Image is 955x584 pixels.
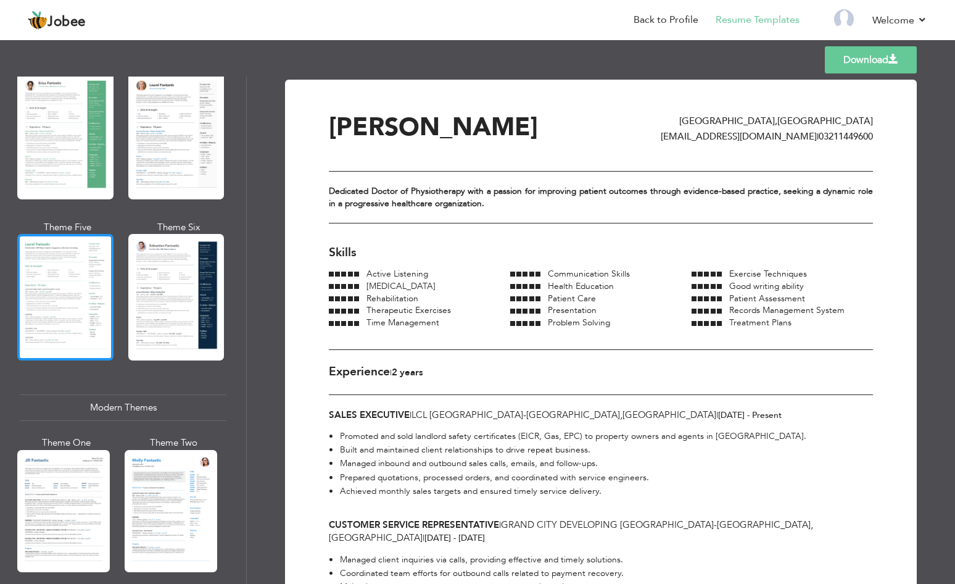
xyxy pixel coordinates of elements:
span: | [716,409,718,421]
li: Prepared quotations, processed orders, and coordinated with service engineers. [329,471,806,485]
span: Time Management [366,317,439,328]
span: | [499,519,501,531]
strong: Dedicated Doctor of Physiotherapy with a passion for improving patient outcomes through evidence-... [329,185,873,209]
span: [EMAIL_ADDRESS][DOMAIN_NAME] [661,130,817,143]
span: , [620,409,622,421]
span: Grand City Developing [GEOGRAPHIC_DATA] [501,519,714,531]
a: Back to Profile [634,13,698,27]
span: Active Listening [366,268,428,280]
li: Managed client inquiries via calls, providing effective and timely solutions. [329,553,738,567]
span: | [423,532,424,544]
a: Jobee [28,10,86,30]
span: Patient Assessment [729,293,805,304]
span: - [523,409,526,421]
span: [GEOGRAPHIC_DATA] [329,532,423,544]
span: 2 Years [392,366,423,378]
div: Theme Five [20,221,116,234]
span: Communication Skills [548,268,630,280]
span: [GEOGRAPHIC_DATA] [GEOGRAPHIC_DATA] [679,115,873,127]
span: , [811,519,813,531]
span: Therapeutic Exercises [366,304,451,316]
li: Achieved monthly sales targets and ensured timely service delivery. [329,485,806,498]
span: LCL [GEOGRAPHIC_DATA] [411,409,523,421]
li: Built and maintained client relationships to drive repeat business. [329,443,806,457]
div: Theme Two [127,436,220,449]
span: | [390,367,392,378]
span: Good writing ability [729,280,804,292]
span: [GEOGRAPHIC_DATA] [717,519,811,531]
li: Managed inbound and outbound sales calls, emails, and follow-ups. [329,457,806,470]
span: Problem Solving [548,317,610,328]
img: jobee.io [28,10,48,30]
span: Exercise Techniques [729,268,807,280]
li: Promoted and sold landlord safety certificates (EICR, Gas, EPC) to property owners and agents in ... [329,430,806,443]
span: Records Management System [729,304,845,316]
span: [GEOGRAPHIC_DATA] [622,409,716,421]
span: Experience [329,364,390,380]
span: - [714,519,717,531]
span: [DATE] - Present [718,409,782,421]
span: Customer Service Representative [329,519,499,531]
div: Skills [329,244,873,261]
span: [GEOGRAPHIC_DATA] [526,409,620,421]
li: Coordinated team efforts for outbound calls related to payment recovery. [329,567,738,580]
span: Jobee [48,15,86,29]
img: Profile Img [834,9,854,29]
span: | [817,130,819,143]
span: , [775,115,777,127]
span: 03211449600 [819,130,873,143]
span: Patient Care [548,293,596,304]
span: Rehabilitation [366,293,418,304]
span: Health Education [548,280,614,292]
span: Sales Executive [329,409,410,421]
a: Resume Templates [716,13,800,27]
div: Theme One [20,436,112,449]
a: Welcome [872,13,927,28]
span: [MEDICAL_DATA] [366,280,436,292]
div: Modern Themes [20,394,226,421]
span: Presentation [548,304,597,316]
span: | [410,409,411,421]
span: Treatment Plans [729,317,792,328]
div: Theme Six [131,221,227,234]
span: [DATE] - [DATE] [424,532,485,544]
span: [PERSON_NAME] [329,110,538,144]
a: Download [825,46,917,73]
